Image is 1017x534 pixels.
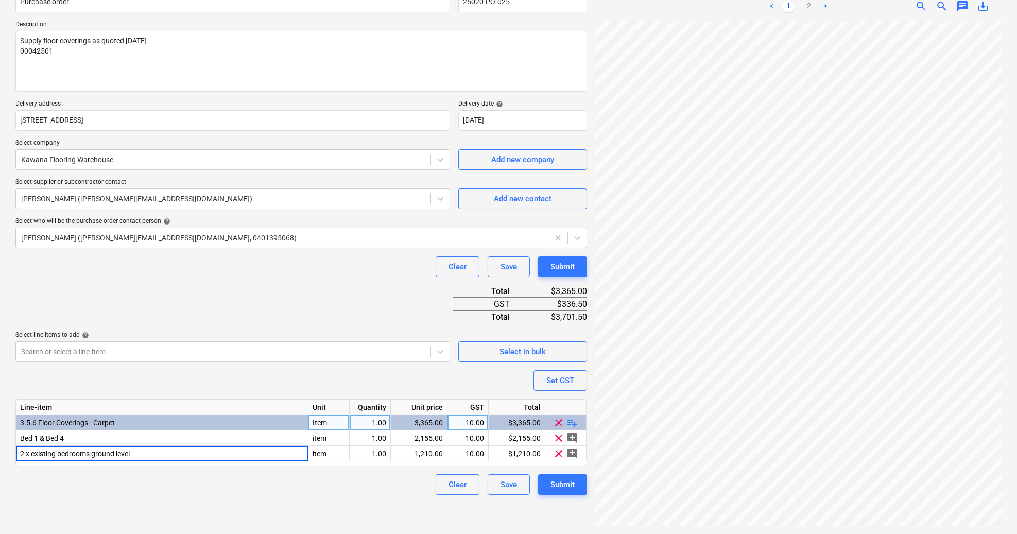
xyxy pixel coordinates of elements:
[489,446,545,461] div: $1,210.00
[436,474,479,495] button: Clear
[489,400,545,415] div: Total
[453,311,526,323] div: Total
[395,415,443,430] div: 3,365.00
[499,345,546,358] div: Select in bulk
[566,447,579,459] span: add_comment
[395,446,443,461] div: 1,210.00
[458,110,587,131] input: Delivery date not specified
[538,474,587,495] button: Submit
[354,446,386,461] div: 1.00
[458,188,587,209] button: Add new contact
[15,217,587,226] div: Select who will be the purchase order contact person
[354,415,386,430] div: 1.00
[15,178,450,188] p: Select supplier or subcontractor contact
[553,416,565,428] span: clear
[526,311,587,323] div: $3,701.50
[526,285,587,298] div: $3,365.00
[350,400,391,415] div: Quantity
[391,400,447,415] div: Unit price
[538,256,587,277] button: Submit
[533,370,587,391] button: Set GST
[550,478,575,491] div: Submit
[452,415,484,430] div: 10.00
[16,400,308,415] div: Line-item
[20,419,115,427] span: 3.5.6 Floor Coverings - Carpet
[966,485,1017,534] iframe: Chat Widget
[458,100,587,108] div: Delivery date
[161,218,170,225] span: help
[489,430,545,446] div: $2,155.00
[566,432,579,444] span: add_comment
[449,260,467,273] div: Clear
[80,332,89,339] span: help
[526,298,587,311] div: $336.50
[453,285,526,298] div: Total
[546,374,574,387] div: Set GST
[447,400,489,415] div: GST
[15,31,587,92] textarea: Supply floor coverings as quoted [DATE] 00042501
[15,331,450,339] div: Select line-items to add
[15,110,450,131] input: Delivery address
[395,430,443,446] div: 2,155.00
[308,415,350,430] div: Item
[501,260,517,273] div: Save
[453,298,526,311] div: GST
[494,100,503,108] span: help
[553,432,565,444] span: clear
[308,400,350,415] div: Unit
[553,447,565,459] span: clear
[488,474,530,495] button: Save
[15,100,450,110] p: Delivery address
[20,434,64,442] span: Bed 1 & Bed 4
[491,153,554,166] div: Add new company
[489,415,545,430] div: $3,365.00
[488,256,530,277] button: Save
[436,256,479,277] button: Clear
[501,478,517,491] div: Save
[15,139,450,149] p: Select company
[566,416,579,428] span: playlist_add
[354,430,386,446] div: 1.00
[452,446,484,461] div: 10.00
[550,260,575,273] div: Submit
[452,430,484,446] div: 10.00
[458,341,587,362] button: Select in bulk
[449,478,467,491] div: Clear
[308,430,350,446] div: item
[494,192,551,205] div: Add new contact
[458,149,587,170] button: Add new company
[308,446,350,461] div: item
[15,21,587,31] p: Description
